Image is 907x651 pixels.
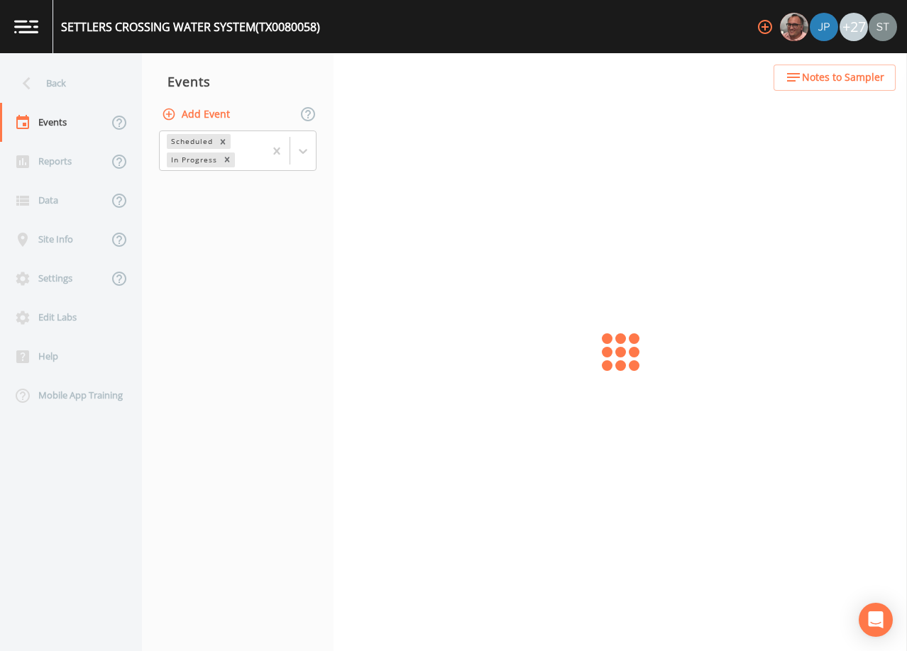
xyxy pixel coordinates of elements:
[14,20,38,33] img: logo
[142,64,334,99] div: Events
[869,13,897,41] img: cb9926319991c592eb2b4c75d39c237f
[810,13,838,41] img: 41241ef155101aa6d92a04480b0d0000
[779,13,809,41] div: Mike Franklin
[167,152,219,167] div: In Progress
[215,134,231,149] div: Remove Scheduled
[809,13,839,41] div: Joshua gere Paul
[780,13,808,41] img: e2d790fa78825a4bb76dcb6ab311d44c
[859,603,893,637] div: Open Intercom Messenger
[802,69,884,87] span: Notes to Sampler
[840,13,868,41] div: +27
[774,65,896,91] button: Notes to Sampler
[159,101,236,128] button: Add Event
[167,134,215,149] div: Scheduled
[61,18,320,35] div: SETTLERS CROSSING WATER SYSTEM (TX0080058)
[219,152,235,167] div: Remove In Progress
